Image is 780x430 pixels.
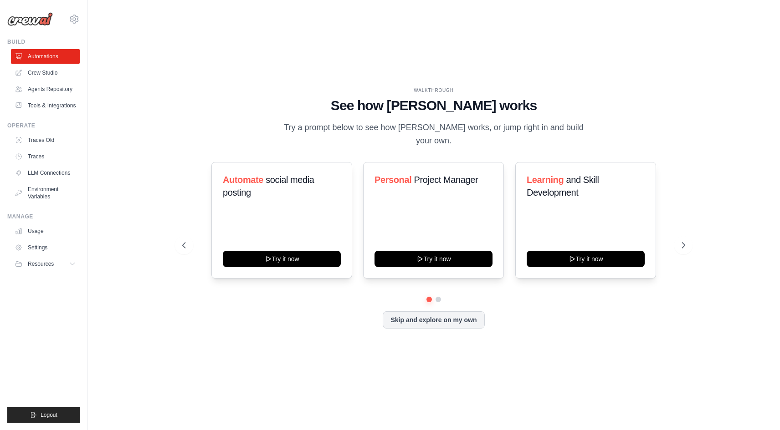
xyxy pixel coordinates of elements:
a: Crew Studio [11,66,80,80]
button: Logout [7,407,80,423]
h1: See how [PERSON_NAME] works [182,97,685,114]
span: Automate [223,175,263,185]
div: Operate [7,122,80,129]
a: Tools & Integrations [11,98,80,113]
a: Usage [11,224,80,238]
a: Settings [11,240,80,255]
span: and Skill Development [527,175,599,197]
span: Project Manager [414,175,478,185]
p: Try a prompt below to see how [PERSON_NAME] works, or jump right in and build your own. [281,121,587,148]
a: Traces Old [11,133,80,147]
img: Logo [7,12,53,26]
button: Skip and explore on my own [383,311,484,329]
span: Personal [375,175,411,185]
a: Automations [11,49,80,64]
a: LLM Connections [11,166,80,180]
span: Logout [41,411,57,419]
div: Build [7,38,80,46]
a: Agents Repository [11,82,80,96]
button: Try it now [223,251,341,267]
div: WALKTHROUGH [182,87,685,94]
span: Resources [28,260,54,268]
div: Manage [7,213,80,220]
button: Try it now [375,251,493,267]
span: Learning [527,175,564,185]
a: Environment Variables [11,182,80,204]
span: social media posting [223,175,314,197]
button: Try it now [527,251,645,267]
button: Resources [11,257,80,271]
a: Traces [11,149,80,164]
